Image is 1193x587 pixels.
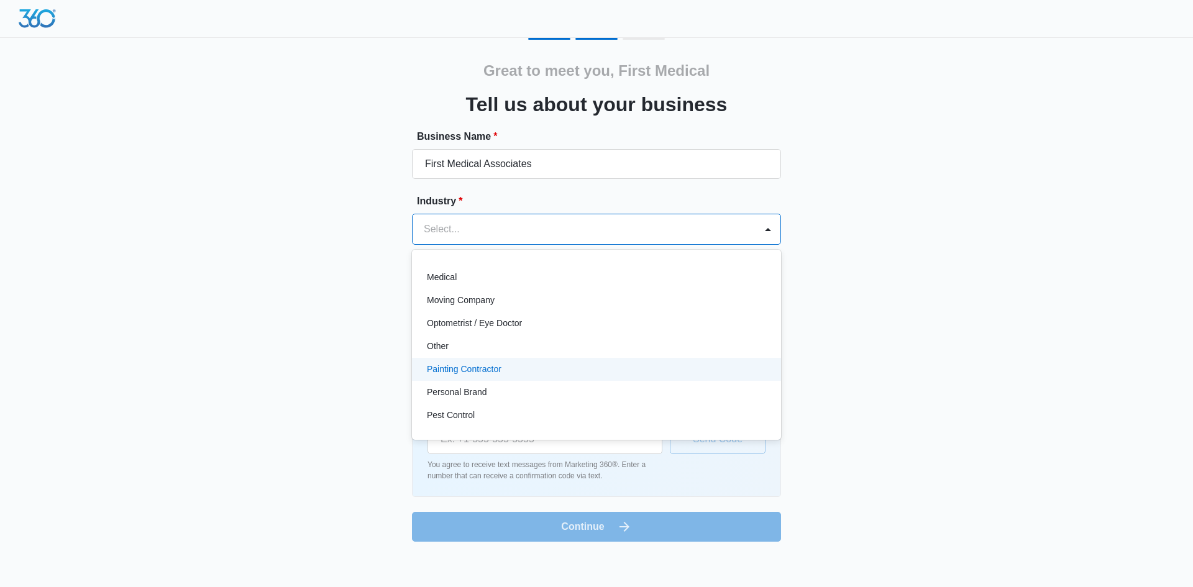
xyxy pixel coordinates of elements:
p: Optometrist / Eye Doctor [427,317,522,330]
p: Painting Contractor [427,363,501,376]
p: Other [427,340,449,353]
p: Moving Company [427,294,495,307]
input: e.g. Jane's Plumbing [412,149,781,179]
label: Industry [417,194,786,209]
p: You agree to receive text messages from Marketing 360®. Enter a number that can receive a confirm... [427,459,662,481]
p: Medical [427,271,457,284]
p: Personal Brand [427,386,487,399]
h2: Great to meet you, First Medical [483,60,710,82]
label: Business Name [417,129,786,144]
h3: Tell us about your business [466,89,728,119]
p: Pest Control [427,409,475,422]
